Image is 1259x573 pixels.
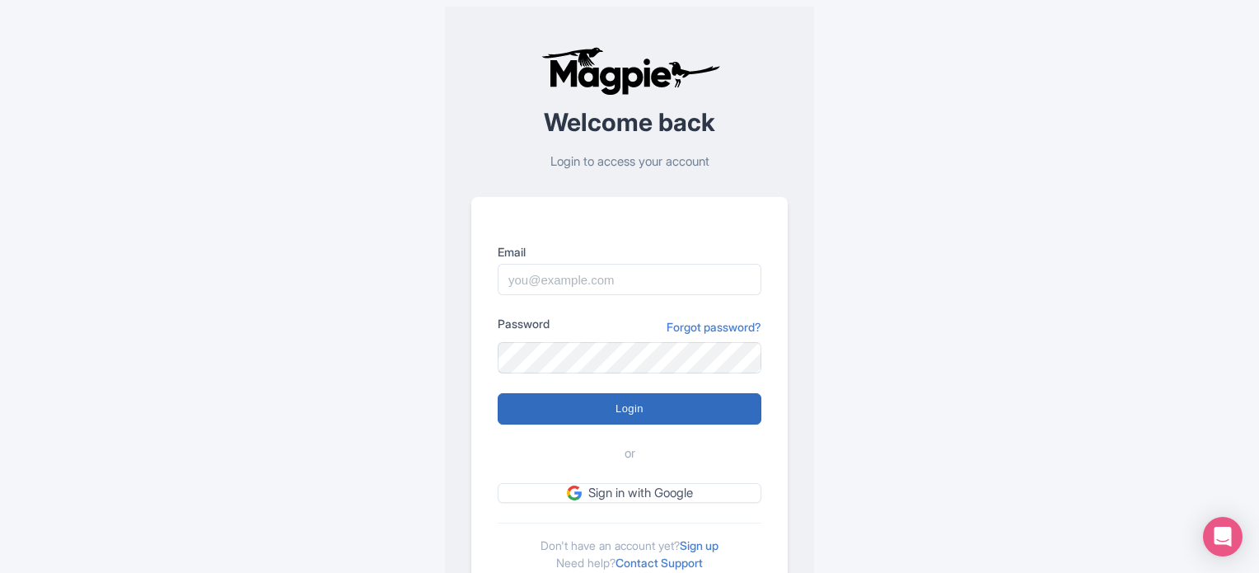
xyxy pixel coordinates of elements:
input: Login [498,393,761,425]
a: Forgot password? [667,318,761,336]
span: or [625,444,635,463]
label: Password [498,315,550,332]
div: Open Intercom Messenger [1203,517,1243,557]
div: Don't have an account yet? Need help? [498,523,761,571]
input: you@example.com [498,264,761,295]
p: Login to access your account [471,153,788,171]
a: Sign in with Google [498,483,761,504]
label: Email [498,243,761,261]
a: Contact Support [615,556,703,570]
img: logo-ab69f6fb50320c5b225c76a69d11143b.png [537,46,723,96]
img: google.svg [567,486,582,500]
a: Sign up [680,538,718,552]
h2: Welcome back [471,109,788,136]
